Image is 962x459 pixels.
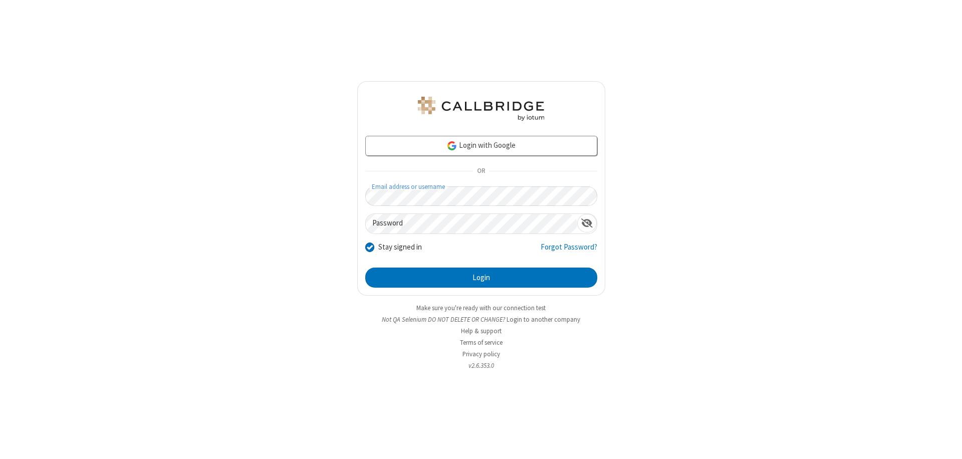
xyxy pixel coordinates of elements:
a: Login with Google [365,136,597,156]
a: Help & support [461,327,502,335]
span: OR [473,164,489,178]
a: Make sure you're ready with our connection test [416,304,546,312]
div: Show password [577,214,597,233]
button: Login to another company [507,315,580,324]
a: Forgot Password? [541,242,597,261]
li: v2.6.353.0 [357,361,605,370]
a: Privacy policy [462,350,500,358]
label: Stay signed in [378,242,422,253]
input: Email address or username [365,186,597,206]
a: Terms of service [460,338,503,347]
input: Password [366,214,577,234]
li: Not QA Selenium DO NOT DELETE OR CHANGE? [357,315,605,324]
button: Login [365,268,597,288]
img: google-icon.png [446,140,457,151]
img: QA Selenium DO NOT DELETE OR CHANGE [416,97,546,121]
